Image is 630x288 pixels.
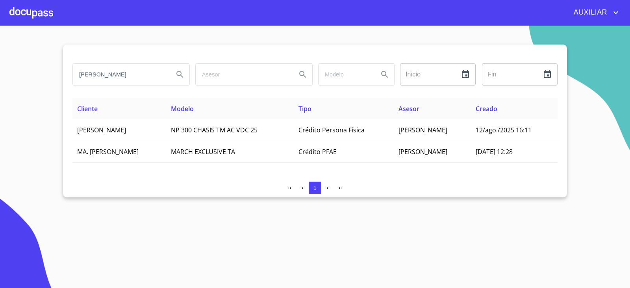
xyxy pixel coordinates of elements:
[171,126,258,134] span: NP 300 CHASIS TM AC VDC 25
[170,65,189,84] button: Search
[298,147,337,156] span: Crédito PFAE
[398,104,419,113] span: Asesor
[476,147,513,156] span: [DATE] 12:28
[77,147,139,156] span: MA. [PERSON_NAME]
[196,64,290,85] input: search
[375,65,394,84] button: Search
[568,6,611,19] span: AUXILIAR
[476,104,497,113] span: Creado
[73,64,167,85] input: search
[398,147,447,156] span: [PERSON_NAME]
[568,6,621,19] button: account of current user
[313,185,316,191] span: 1
[309,182,321,194] button: 1
[298,126,365,134] span: Crédito Persona Física
[293,65,312,84] button: Search
[398,126,447,134] span: [PERSON_NAME]
[476,126,532,134] span: 12/ago./2025 16:11
[171,104,194,113] span: Modelo
[77,126,126,134] span: [PERSON_NAME]
[319,64,372,85] input: search
[171,147,235,156] span: MARCH EXCLUSIVE TA
[298,104,311,113] span: Tipo
[77,104,98,113] span: Cliente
